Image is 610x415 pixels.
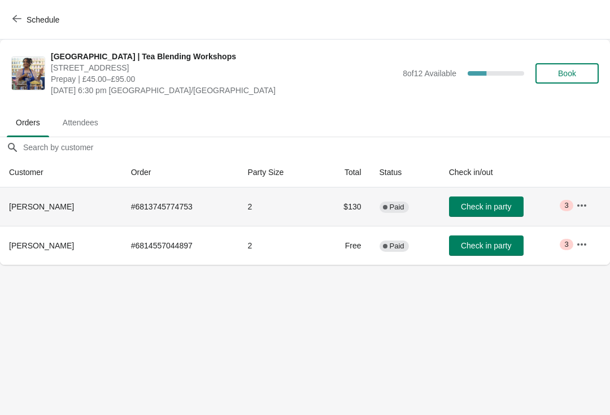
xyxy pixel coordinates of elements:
[390,203,404,212] span: Paid
[7,112,49,133] span: Orders
[122,158,239,187] th: Order
[564,201,568,210] span: 3
[9,202,74,211] span: [PERSON_NAME]
[238,158,317,187] th: Party Size
[403,69,456,78] span: 8 of 12 Available
[23,137,610,158] input: Search by customer
[51,85,397,96] span: [DATE] 6:30 pm [GEOGRAPHIC_DATA]/[GEOGRAPHIC_DATA]
[461,202,511,211] span: Check in party
[449,235,524,256] button: Check in party
[122,187,239,226] td: # 6813745774753
[54,112,107,133] span: Attendees
[122,226,239,265] td: # 6814557044897
[51,62,397,73] span: [STREET_ADDRESS]
[318,187,371,226] td: $130
[9,241,74,250] span: [PERSON_NAME]
[564,240,568,249] span: 3
[535,63,599,84] button: Book
[371,158,440,187] th: Status
[449,196,524,217] button: Check in party
[12,57,45,90] img: Glasgow | Tea Blending Workshops
[318,226,371,265] td: Free
[440,158,567,187] th: Check in/out
[461,241,511,250] span: Check in party
[238,226,317,265] td: 2
[318,158,371,187] th: Total
[390,242,404,251] span: Paid
[238,187,317,226] td: 2
[51,51,397,62] span: [GEOGRAPHIC_DATA] | Tea Blending Workshops
[27,15,59,24] span: Schedule
[51,73,397,85] span: Prepay | £45.00–£95.00
[6,10,68,30] button: Schedule
[558,69,576,78] span: Book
